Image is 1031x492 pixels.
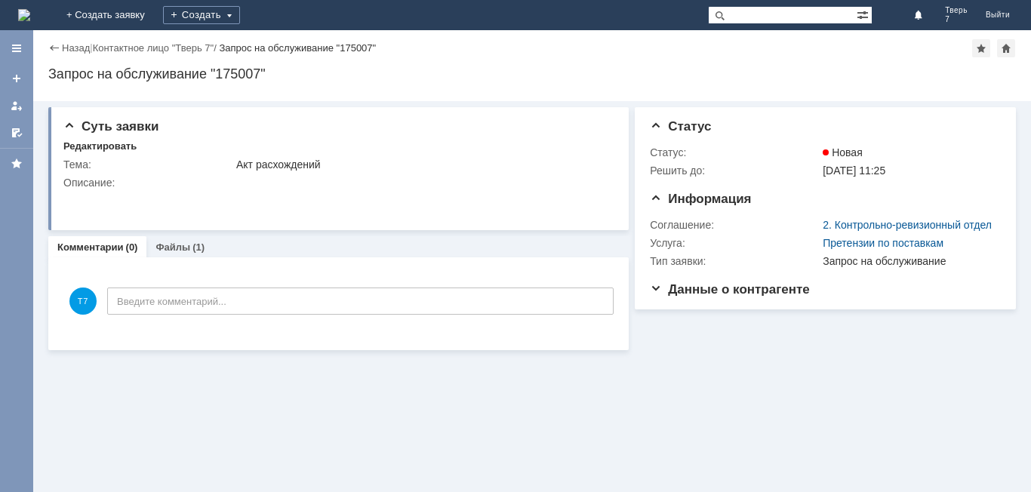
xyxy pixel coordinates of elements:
[945,15,968,24] span: 7
[997,39,1015,57] div: Сделать домашней страницей
[972,39,990,57] div: Добавить в избранное
[650,146,820,158] div: Статус:
[192,241,205,253] div: (1)
[823,146,863,158] span: Новая
[650,165,820,177] div: Решить до:
[650,119,711,134] span: Статус
[945,6,968,15] span: Тверь
[163,6,240,24] div: Создать
[63,140,137,152] div: Редактировать
[650,282,810,297] span: Данные о контрагенте
[823,255,994,267] div: Запрос на обслуживание
[5,94,29,118] a: Мои заявки
[93,42,214,54] a: Контактное лицо "Тверь 7"
[57,241,124,253] a: Комментарии
[823,165,885,177] span: [DATE] 11:25
[93,42,220,54] div: /
[48,66,1016,81] div: Запрос на обслуживание "175007"
[650,237,820,249] div: Услуга:
[219,42,376,54] div: Запрос на обслуживание "175007"
[63,158,233,171] div: Тема:
[18,9,30,21] a: Перейти на домашнюю страницу
[63,177,611,189] div: Описание:
[5,66,29,91] a: Создать заявку
[857,7,872,21] span: Расширенный поиск
[63,119,158,134] span: Суть заявки
[126,241,138,253] div: (0)
[69,288,97,315] span: Т7
[155,241,190,253] a: Файлы
[650,255,820,267] div: Тип заявки:
[62,42,90,54] a: Назад
[18,9,30,21] img: logo
[650,192,751,206] span: Информация
[5,121,29,145] a: Мои согласования
[236,158,608,171] div: Акт расхождений
[90,42,92,53] div: |
[823,237,943,249] a: Претензии по поставкам
[823,219,992,231] a: 2. Контрольно-ревизионный отдел
[650,219,820,231] div: Соглашение:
